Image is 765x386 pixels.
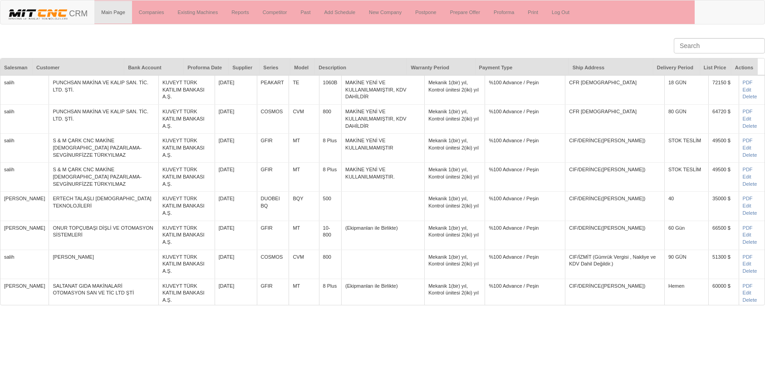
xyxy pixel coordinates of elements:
[565,75,665,105] td: CFR [DEMOGRAPHIC_DATA]
[565,163,665,192] td: CIF/DERİNCE([PERSON_NAME])
[545,1,576,24] a: Log Out
[342,279,425,308] td: (Ekipmanları ile Birlikte)
[485,105,565,134] td: %100 Advance / Peşin
[289,250,319,279] td: CVM
[700,58,731,77] div: List Price
[664,134,708,163] td: STOK TESLİM
[743,116,751,121] a: Edit
[158,163,215,192] td: KUVEYT TÜRK KATILIM BANKASI A.Ş.
[0,0,94,23] a: CRM
[565,250,665,279] td: CIF/İZMİT (Gümrük Vergisi , Nakliye ve KDV Dahil Değildir.)
[485,134,565,163] td: %100 Advance / Peşin
[257,192,289,221] td: DUOBEI BQ
[709,134,739,163] td: 49500 $
[132,1,171,24] a: Companies
[215,105,257,134] td: [DATE]
[743,123,757,129] a: Delete
[294,1,317,24] a: Past
[215,192,257,221] td: [DATE]
[709,279,739,308] td: 60000 $
[33,58,124,77] div: Customer
[319,163,341,192] td: 8 Plus
[743,283,753,289] a: PDF
[743,87,751,92] a: Edit
[289,279,319,308] td: MT
[709,250,739,279] td: 51300 $
[289,192,319,221] td: BQY
[49,163,158,192] td: S & M ÇARK CNC MAKİNE [DEMOGRAPHIC_DATA] PAZARLAMA-SEVGİNURFİZZE TÜRKYILMAZ
[184,58,228,77] div: Proforma Date
[731,58,758,77] div: Actions
[743,152,757,158] a: Delete
[743,167,753,172] a: PDF
[485,250,565,279] td: %100 Advance / Peşin
[49,221,158,250] td: ONUR TOPÇUBAŞI DİŞLİ VE OTOMASYON SİSTEMLERİ
[485,163,565,192] td: %100 Advance / Peşin
[664,250,708,279] td: 90 GÜN
[289,221,319,250] td: MT
[664,163,708,192] td: STOK TESLİM
[319,134,341,163] td: 8 Plus
[260,58,290,77] div: Series
[215,75,257,105] td: [DATE]
[443,1,487,24] a: Prepare Offer
[425,221,485,250] td: Mekanik 1(bir) yıl, Kontrol ünitesi 2(iki) yıl
[0,58,32,77] div: Salesman
[664,105,708,134] td: 80 GÜN
[319,105,341,134] td: 800
[49,105,158,134] td: PUNCHSAN MAKİNA VE KALIP SAN. TİC. LTD. ŞTİ.
[257,221,289,250] td: GFIR
[49,75,158,105] td: PUNCHSAN MAKİNA VE KALIP SAN. TİC. LTD. ŞTİ.
[49,279,158,308] td: SALTANAT GIDA MAKİNALARİ OTOMASYON SAN VE TİC LTD ŞTİ
[743,80,753,85] a: PDF
[664,221,708,250] td: 60 Gün
[49,250,158,279] td: [PERSON_NAME]
[215,134,257,163] td: [DATE]
[158,105,215,134] td: KUVEYT TÜRK KATILIM BANKASI A.Ş.
[319,75,341,105] td: 1060B
[664,192,708,221] td: 40
[425,163,485,192] td: Mekanik 1(bir) yıl, Kontrol ünitesi 2(iki) yıl
[158,75,215,105] td: KUVEYT TÜRK KATILIM BANKASI A.Ş.
[425,134,485,163] td: Mekanik 1(bir) yıl, Kontrol ünitesi 2(iki) yıl
[158,250,215,279] td: KUVEYT TÜRK KATILIM BANKASI A.Ş.
[362,1,408,24] a: New Company
[0,105,49,134] td: salih
[743,210,757,216] a: Delete
[425,250,485,279] td: Mekanik 1(bir) yıl, Kontrol ünitesi 2(iki) yıl
[158,279,215,308] td: KUVEYT TÜRK KATILIM BANKASI A.Ş.
[565,221,665,250] td: CIF/DERİNCE([PERSON_NAME])
[709,221,739,250] td: 66500 $
[124,58,183,77] div: Bank Account
[215,279,257,308] td: [DATE]
[664,75,708,105] td: 18 GÜN
[485,75,565,105] td: %100 Advance / Peşin
[709,75,739,105] td: 72150 $
[215,250,257,279] td: [DATE]
[743,203,751,208] a: Edit
[485,279,565,308] td: %100 Advance / Peşin
[743,109,753,114] a: PDF
[318,1,363,24] a: Add Schedule
[565,192,665,221] td: CIF/DERİNCE([PERSON_NAME])
[94,1,132,24] a: Main Page
[743,94,757,99] a: Delete
[743,138,753,143] a: PDF
[171,1,225,24] a: Existing Machines
[743,181,757,187] a: Delete
[49,192,158,221] td: ERTECH TALAŞLI [DEMOGRAPHIC_DATA] TEKNOLOJİLERİ
[0,192,49,221] td: [PERSON_NAME]
[257,163,289,192] td: GFIR
[487,1,521,24] a: Proforma
[743,174,751,179] a: Edit
[319,221,341,250] td: 10-800
[664,279,708,308] td: Hemen
[408,1,443,24] a: Postpone
[289,75,319,105] td: TE
[569,58,653,77] div: Ship Address
[425,192,485,221] td: Mekanik 1(bir) yıl, Kontrol ünitesi 2(iki) yıl
[158,134,215,163] td: KUVEYT TÜRK KATILIM BANKASI A.Ş.
[342,134,425,163] td: MAKİNE YENİ VE KULLANILMAMIŞTIR
[0,250,49,279] td: salih
[0,134,49,163] td: salih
